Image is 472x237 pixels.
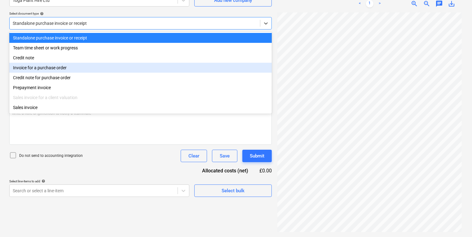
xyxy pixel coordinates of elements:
[9,93,272,103] div: Sales invoice for a client valuation
[9,73,272,83] div: Credit note for purchase order
[40,179,45,183] span: help
[222,187,245,195] div: Select bulk
[191,167,258,174] div: Allocated costs (net)
[194,185,272,197] button: Select bulk
[39,12,44,16] span: help
[9,83,272,93] div: Prepayment invoice
[9,53,272,63] div: Credit note
[9,179,189,183] div: Select line-items to add
[441,207,472,237] iframe: Chat Widget
[9,11,272,16] div: Select document type
[188,152,199,160] div: Clear
[9,63,272,73] div: Invoice for a purchase order
[181,150,207,162] button: Clear
[19,153,83,158] p: Do not send to accounting integration
[242,150,272,162] button: Submit
[9,43,272,53] div: Team time sheet or work progress
[9,103,272,112] div: Sales invoice
[250,152,264,160] div: Submit
[212,150,237,162] button: Save
[220,152,230,160] div: Save
[258,167,272,174] div: £0.00
[9,33,272,43] div: Standalone purchase invoice or receipt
